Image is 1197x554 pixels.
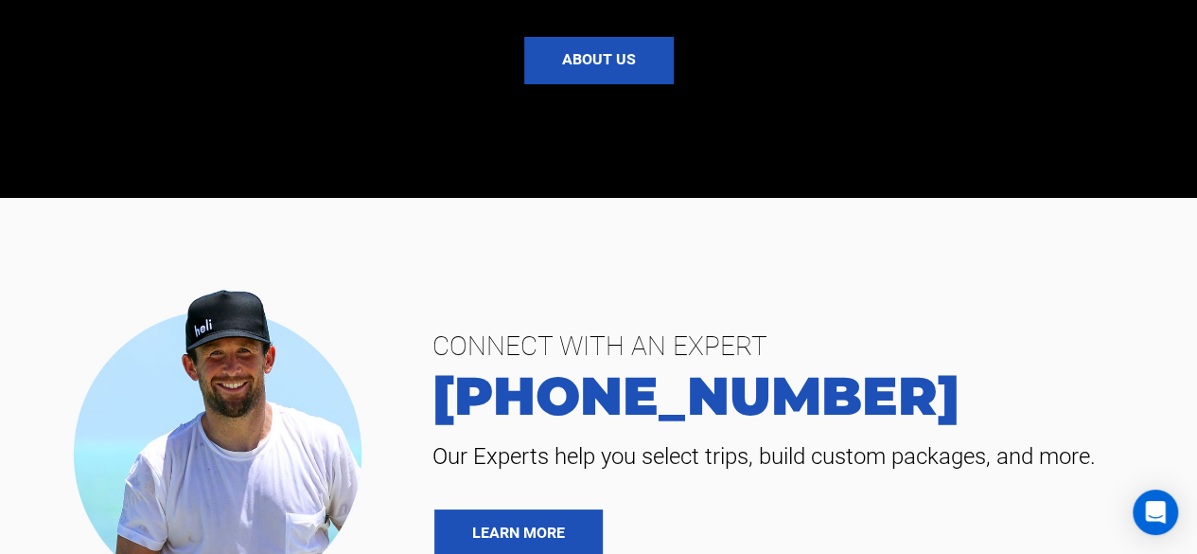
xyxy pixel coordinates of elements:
[418,441,1169,472] span: Our Experts help you select trips, build custom packages, and more.
[418,324,1169,369] span: CONNECT WITH AN EXPERT
[418,369,1169,422] a: [PHONE_NUMBER]
[524,37,674,84] button: About us
[1133,490,1178,535] div: Open Intercom Messenger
